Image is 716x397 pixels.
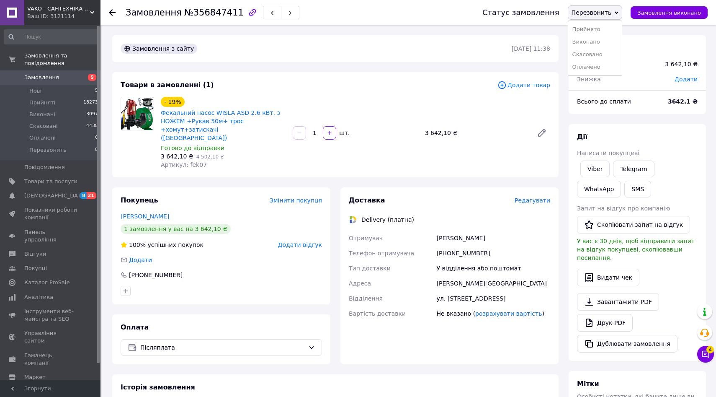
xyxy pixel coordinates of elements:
[577,133,587,141] span: Дії
[121,44,197,54] div: Замовлення з сайту
[668,98,698,105] b: 3642.1 ₴
[129,241,146,248] span: 100%
[577,76,601,83] span: Знижка
[121,383,195,391] span: Історія замовлення
[497,80,550,90] span: Додати товар
[24,74,59,81] span: Замовлення
[109,8,116,17] div: Повернутися назад
[24,374,46,381] span: Маркет
[577,380,599,388] span: Мітки
[121,97,154,130] img: Фекальний насос WISLA ASD 2.6 кВт. з НОЖЕМ +Рукав 50м+ трос +хомут+затискачі (Польща)
[577,98,631,105] span: Всього до сплати
[577,314,633,332] a: Друк PDF
[706,346,714,353] span: 4
[121,81,214,89] span: Товари в замовленні (1)
[24,308,77,323] span: Інструменти веб-майстра та SEO
[24,293,53,301] span: Аналітика
[24,206,77,221] span: Показники роботи компанії
[349,235,383,241] span: Отримувач
[278,241,322,248] span: Додати відгук
[24,330,77,345] span: Управління сайтом
[95,87,98,95] span: 5
[88,74,96,81] span: 5
[161,161,207,168] span: Артикул: fek07
[86,111,98,118] span: 3097
[121,224,231,234] div: 1 замовлення у вас на 3 642,10 ₴
[161,109,280,141] a: Фекальний насос WISLA ASD 2.6 кВт. з НОЖЕМ +Рукав 50м+ трос +хомут+затискачі ([GEOGRAPHIC_DATA])
[24,178,77,185] span: Товари та послуги
[624,181,651,197] button: SMS
[568,61,622,73] li: Оплачено
[161,153,193,160] span: 3 642,10 ₴
[27,13,100,20] div: Ваш ID: 3121114
[196,154,224,160] span: 4 502,10 ₴
[349,265,391,272] span: Тип доставки
[29,134,56,142] span: Оплачені
[435,246,552,261] div: [PHONE_NUMBER]
[349,295,383,302] span: Відділення
[161,97,185,107] div: - 19%
[24,352,77,367] span: Гаманець компанії
[184,8,244,18] span: №356847411
[580,161,610,177] a: Viber
[637,10,701,16] span: Замовлення виконано
[349,250,414,257] span: Телефон отримувача
[121,241,203,249] div: успішних покупок
[121,196,158,204] span: Покупець
[512,45,550,52] time: [DATE] 11:38
[29,87,41,95] span: Нові
[83,99,98,106] span: 18273
[482,8,559,17] div: Статус замовлення
[422,127,530,139] div: 3 642,10 ₴
[349,310,406,317] span: Вартість доставки
[665,60,698,68] div: 3 642,10 ₴
[24,250,46,258] span: Відгуки
[568,36,622,48] li: Виконано
[631,6,708,19] button: Замовлення виконано
[129,257,152,263] span: Додати
[29,111,55,118] span: Виконані
[435,306,552,321] div: Не вказано ( )
[121,213,169,220] a: [PERSON_NAME]
[359,215,416,224] div: Delivery (платна)
[80,192,87,199] span: 8
[24,265,47,272] span: Покупці
[27,5,90,13] span: VAKO - САНТЕХНІКА ОПЛЕННЯ ВОДОПОСТАЧАННЯ
[128,271,183,279] div: [PHONE_NUMBER]
[24,52,100,67] span: Замовлення та повідомлення
[24,228,77,244] span: Панель управління
[568,48,622,61] li: Скасовано
[577,205,670,212] span: Запит на відгук про компанію
[24,279,70,286] span: Каталог ProSale
[29,146,67,154] span: Перезвонить
[577,238,695,261] span: У вас є 30 днів, щоб відправити запит на відгук покупцеві, скопіювавши посилання.
[24,192,86,200] span: [DEMOGRAPHIC_DATA]
[577,269,639,286] button: Видати чек
[577,335,677,353] button: Дублювати замовлення
[161,145,224,151] span: Готово до відправки
[435,276,552,291] div: [PERSON_NAME][GEOGRAPHIC_DATA]
[29,122,58,130] span: Скасовані
[435,231,552,246] div: [PERSON_NAME]
[697,346,714,363] button: Чат з покупцем4
[95,146,98,154] span: 8
[29,99,55,106] span: Прийняті
[126,8,182,18] span: Замовлення
[572,9,612,16] span: Перезвонить
[349,280,371,287] span: Адреса
[337,129,350,137] div: шт.
[577,216,690,234] button: Скопіювати запит на відгук
[533,125,550,141] a: Редагувати
[95,134,98,142] span: 0
[87,192,96,199] span: 21
[475,310,542,317] a: розрахувати вартість
[568,23,622,36] li: Прийнято
[140,343,305,352] span: Післяплата
[577,181,621,197] a: WhatsApp
[577,150,639,156] span: Написати покупцеві
[270,197,322,204] span: Змінити покупця
[86,122,98,130] span: 4438
[577,293,659,311] a: Завантажити PDF
[349,196,385,204] span: Доставка
[435,291,552,306] div: ул. [STREET_ADDRESS]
